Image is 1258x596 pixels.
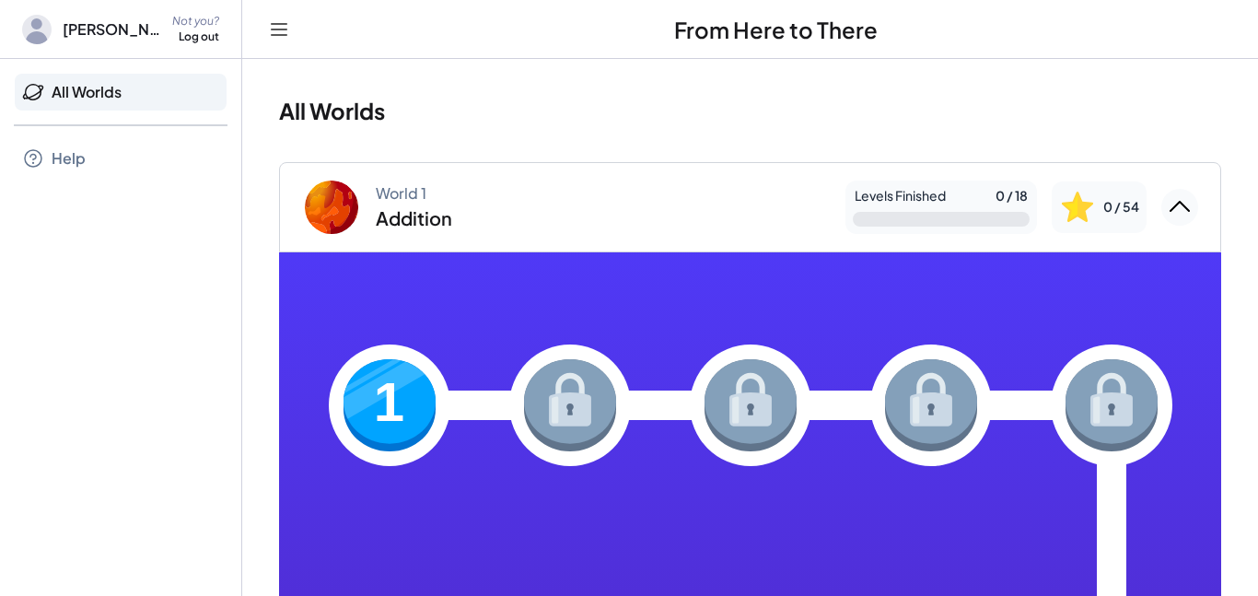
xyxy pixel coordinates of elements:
[52,147,86,169] div: Help
[172,14,219,29] div: Not you?
[996,188,1028,205] div: 0 / 18
[52,81,122,103] div: All Worlds
[1161,189,1198,226] button: Collapse World 1
[674,7,878,52] h1: From Here to There
[63,18,161,41] span: [PERSON_NAME]
[524,359,616,451] img: svg%3e
[179,29,219,45] div: Log out
[885,359,977,451] img: svg%3e
[376,184,426,203] div: World 1
[855,188,946,205] div: Levels Finished
[1103,199,1139,216] div: 0 / 54
[705,359,797,451] img: svg%3e
[1059,189,1096,226] img: svg%3e
[1066,359,1158,451] img: svg%3e
[279,88,1221,133] h2: All Worlds
[295,170,368,244] img: world_1-Dr-aa4MT.svg
[376,206,452,230] div: Addition
[344,359,436,451] img: svg%3e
